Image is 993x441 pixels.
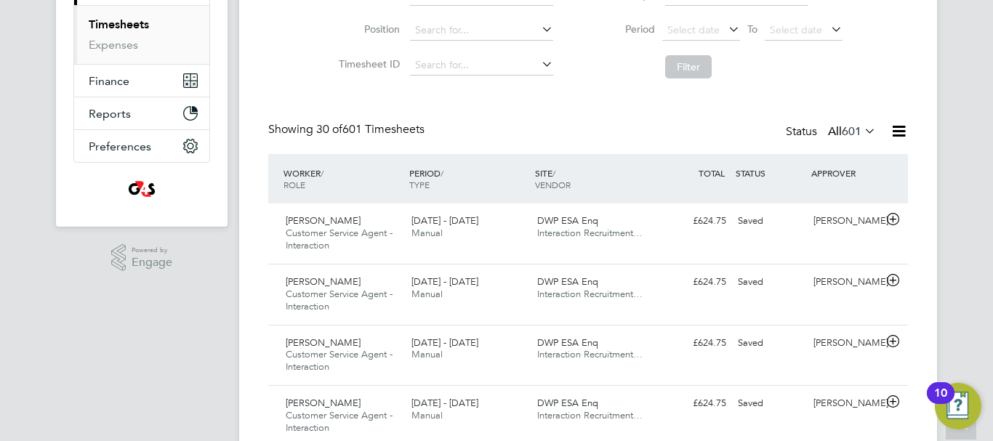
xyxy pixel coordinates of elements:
span: 30 of [316,122,342,137]
label: Position [334,23,400,36]
div: £624.75 [656,331,732,355]
span: Interaction Recruitment… [537,409,643,421]
span: Finance [89,74,129,88]
div: £624.75 [656,392,732,416]
button: Finance [74,65,209,97]
label: Period [590,23,655,36]
div: APPROVER [808,160,883,186]
span: [PERSON_NAME] [286,336,361,349]
input: Search for... [410,55,553,76]
div: Showing [268,122,427,137]
span: Customer Service Agent - Interaction [286,227,393,251]
span: Manual [411,227,443,239]
span: [PERSON_NAME] [286,275,361,288]
span: Manual [411,288,443,300]
span: Manual [411,409,443,421]
span: DWP ESA Enq [537,336,598,349]
div: STATUS [732,160,808,186]
span: / [552,167,555,179]
div: Saved [732,270,808,294]
div: [PERSON_NAME] [808,209,883,233]
span: ROLE [284,179,305,190]
div: SITE [531,160,657,198]
span: [PERSON_NAME] [286,214,361,227]
div: Saved [732,392,808,416]
button: Preferences [74,130,209,162]
span: [DATE] - [DATE] [411,397,478,409]
span: TOTAL [699,167,725,179]
div: Saved [732,331,808,355]
span: Manual [411,348,443,360]
button: Reports [74,97,209,129]
div: Status [786,122,879,142]
label: All [828,124,876,139]
a: Timesheets [89,17,149,31]
div: [PERSON_NAME] [808,331,883,355]
div: £624.75 [656,270,732,294]
span: Preferences [89,139,151,153]
a: Go to home page [73,177,210,201]
span: Customer Service Agent - Interaction [286,348,393,373]
input: Search for... [410,20,553,41]
span: DWP ESA Enq [537,214,598,227]
span: [DATE] - [DATE] [411,214,478,227]
span: Select date [770,23,822,36]
span: [DATE] - [DATE] [411,275,478,288]
span: Reports [89,107,131,121]
span: DWP ESA Enq [537,397,598,409]
div: £624.75 [656,209,732,233]
a: Expenses [89,38,138,52]
span: DWP ESA Enq [537,275,598,288]
div: Saved [732,209,808,233]
a: Powered byEngage [111,244,173,272]
span: Engage [132,256,172,269]
span: 601 Timesheets [316,122,425,137]
div: [PERSON_NAME] [808,392,883,416]
button: Open Resource Center, 10 new notifications [935,383,981,429]
span: Customer Service Agent - Interaction [286,288,393,312]
span: TYPE [409,179,430,190]
span: [PERSON_NAME] [286,397,361,409]
div: Timesheets [74,5,209,64]
span: Interaction Recruitment… [537,288,643,300]
span: 601 [842,124,861,139]
label: Timesheet ID [334,57,400,70]
div: [PERSON_NAME] [808,270,883,294]
span: VENDOR [535,179,571,190]
span: / [321,167,323,179]
div: PERIOD [406,160,531,198]
span: / [441,167,443,179]
span: Powered by [132,244,172,256]
span: Interaction Recruitment… [537,227,643,239]
div: 10 [934,393,947,412]
span: To [743,20,762,39]
div: WORKER [280,160,406,198]
img: g4s4-logo-retina.png [124,177,159,201]
button: Filter [665,55,712,78]
span: [DATE] - [DATE] [411,336,478,349]
span: Interaction Recruitment… [537,348,643,360]
span: Customer Service Agent - Interaction [286,409,393,434]
span: Select date [667,23,720,36]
